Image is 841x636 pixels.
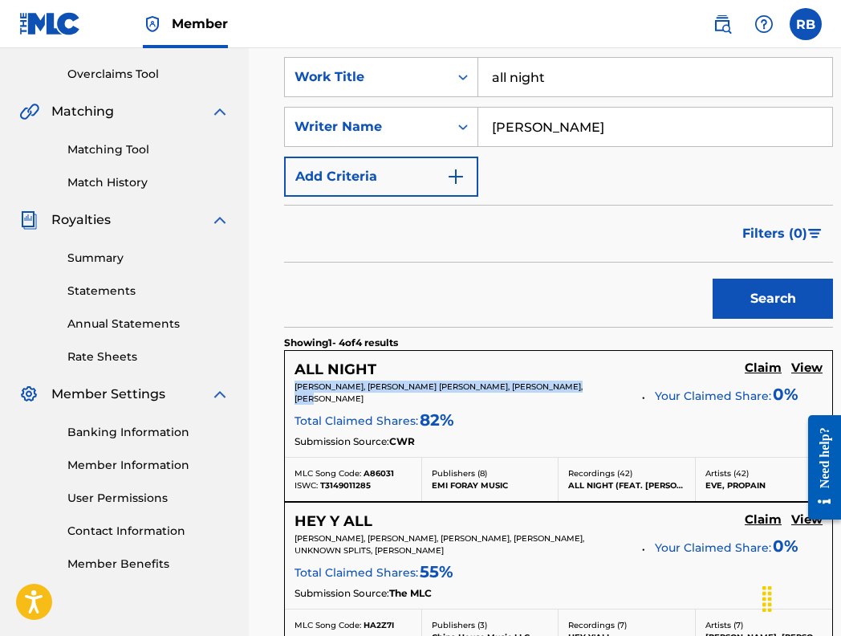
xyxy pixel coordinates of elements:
[705,479,823,491] p: EVE, PROPAIN
[420,408,454,432] span: 82 %
[389,434,415,449] span: CWR
[51,385,165,404] span: Member Settings
[713,14,732,34] img: search
[295,512,372,531] h5: HEY Y ALL
[748,8,780,40] div: Help
[295,480,318,491] span: ISWC:
[295,67,439,87] div: Work Title
[742,224,807,243] span: Filters ( 0 )
[705,619,823,631] p: Artists ( 7 )
[320,480,371,491] span: T3149011285
[295,533,584,556] span: [PERSON_NAME], [PERSON_NAME], [PERSON_NAME], [PERSON_NAME], UNKNOWN SPLITS, [PERSON_NAME]
[284,57,833,327] form: Search Form
[67,316,230,332] a: Annual Statements
[19,210,39,230] img: Royalties
[284,157,478,197] button: Add Criteria
[210,102,230,121] img: expand
[67,457,230,474] a: Member Information
[295,468,361,479] span: MLC Song Code:
[67,556,230,573] a: Member Benefits
[67,250,230,267] a: Summary
[295,620,361,630] span: MLC Song Code:
[67,141,230,158] a: Matching Tool
[796,398,841,536] iframe: Resource Center
[745,361,782,376] h5: Claim
[295,565,418,580] span: Total Claimed Shares:
[389,586,432,601] span: The MLC
[295,361,376,379] h5: ALL NIGHT
[295,414,418,428] span: Total Claimed Shares:
[19,12,81,35] img: MLC Logo
[432,619,549,631] p: Publishers ( 3 )
[446,167,465,186] img: 9d2ae6d4665cec9f34b9.svg
[67,174,230,191] a: Match History
[420,560,453,584] span: 55 %
[808,229,822,238] img: filter
[51,210,111,230] span: Royalties
[761,559,841,636] iframe: Chat Widget
[51,102,114,121] span: Matching
[705,467,823,479] p: Artists ( 42 )
[568,479,685,491] p: ALL NIGHT (FEAT. [PERSON_NAME] AND PROPAIN)
[791,361,823,378] a: View
[432,479,549,491] p: EMI FORAY MUSIC
[706,8,738,40] a: Public Search
[364,468,394,479] span: A86031
[655,540,771,556] span: Your Claimed Share:
[295,586,389,601] span: Submission Source:
[67,349,230,365] a: Rate Sheets
[143,14,162,34] img: Top Rightsholder
[19,385,39,404] img: Member Settings
[67,490,230,507] a: User Permissions
[568,619,685,631] p: Recordings ( 7 )
[791,512,823,530] a: View
[790,8,822,40] div: User Menu
[432,467,549,479] p: Publishers ( 8 )
[295,381,583,404] span: [PERSON_NAME], [PERSON_NAME] [PERSON_NAME], [PERSON_NAME], [PERSON_NAME]
[791,361,823,376] h5: View
[67,424,230,441] a: Banking Information
[67,283,230,300] a: Statements
[713,279,833,319] button: Search
[295,434,389,449] span: Submission Source:
[284,336,398,350] p: Showing 1 - 4 of 4 results
[733,214,833,254] button: Filters (0)
[364,620,394,630] span: HA2Z7I
[19,102,39,121] img: Matching
[754,14,774,34] img: help
[754,575,780,623] div: Drag
[773,534,798,558] span: 0 %
[210,210,230,230] img: expand
[67,523,230,540] a: Contact Information
[791,512,823,528] h5: View
[773,382,798,406] span: 0 %
[172,14,228,33] span: Member
[295,117,439,137] div: Writer Name
[67,66,230,83] a: Overclaims Tool
[210,385,230,404] img: expand
[745,512,782,528] h5: Claim
[568,467,685,479] p: Recordings ( 42 )
[655,388,771,405] span: Your Claimed Share:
